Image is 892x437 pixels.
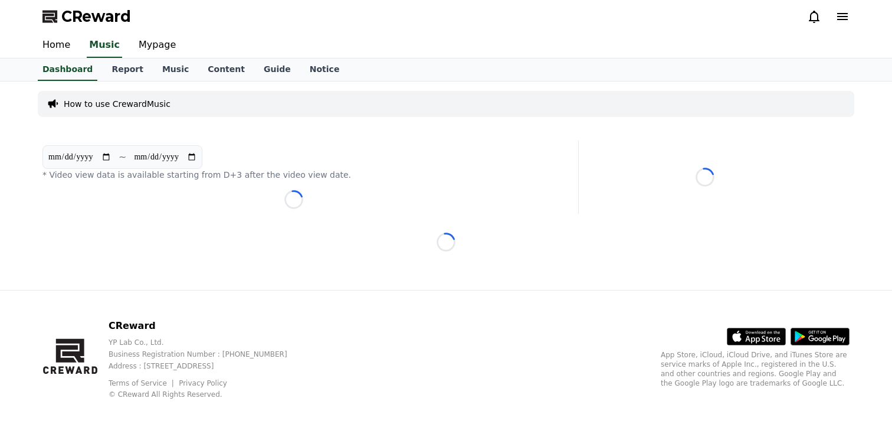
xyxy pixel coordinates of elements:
[61,7,131,26] span: CReward
[64,98,170,110] a: How to use CrewardMusic
[254,58,300,81] a: Guide
[109,338,306,347] p: YP Lab Co., Ltd.
[109,350,306,359] p: Business Registration Number : [PHONE_NUMBER]
[119,150,126,164] p: ~
[38,58,97,81] a: Dashboard
[109,319,306,333] p: CReward
[109,390,306,399] p: © CReward All Rights Reserved.
[300,58,349,81] a: Notice
[179,379,227,387] a: Privacy Policy
[42,169,545,181] p: * Video view data is available starting from D+3 after the video view date.
[109,361,306,371] p: Address : [STREET_ADDRESS]
[661,350,850,388] p: App Store, iCloud, iCloud Drive, and iTunes Store are service marks of Apple Inc., registered in ...
[198,58,254,81] a: Content
[102,58,153,81] a: Report
[129,33,185,58] a: Mypage
[109,379,176,387] a: Terms of Service
[33,33,80,58] a: Home
[153,58,198,81] a: Music
[42,7,131,26] a: CReward
[87,33,122,58] a: Music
